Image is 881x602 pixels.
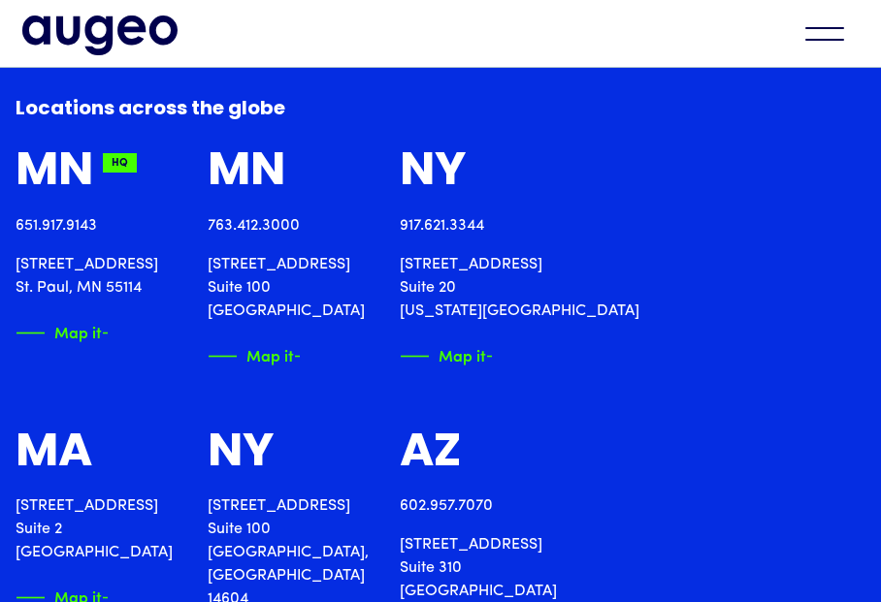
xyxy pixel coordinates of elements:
a: 651.917.9143 [16,218,97,234]
div: HQ [103,153,137,173]
p: [STREET_ADDRESS] Suite 100 [GEOGRAPHIC_DATA] [208,253,369,323]
div: Map it [54,320,102,340]
div: menu [791,13,859,55]
div: MA [16,428,92,480]
a: Map itArrow symbol in bright green pointing right to indicate an active link. [208,346,300,366]
div: NY [400,147,466,199]
img: Arrow symbol in bright green pointing right to indicate an active link. [102,323,131,343]
a: 602.957.7070 [400,498,493,514]
img: Augeo's full logo in midnight blue. [22,16,178,54]
img: Arrow symbol in bright green pointing right to indicate an active link. [294,346,323,366]
div: NY [208,428,274,480]
a: Map itArrow symbol in bright green pointing right to indicate an active link. [400,346,492,366]
div: Map it [439,343,486,364]
div: MN [16,147,93,199]
a: 763.412.3000 [208,218,300,234]
a: home [22,16,178,54]
p: [STREET_ADDRESS] St. Paul, MN 55114 [16,253,177,300]
div: Map it [246,343,294,364]
p: [STREET_ADDRESS] Suite 2 [GEOGRAPHIC_DATA] [16,494,177,564]
h6: Locations across the globe [16,95,683,124]
a: 917.621.3344 [400,218,484,234]
a: Map itArrow symbol in bright green pointing right to indicate an active link. [16,323,108,343]
img: Arrow symbol in bright green pointing right to indicate an active link. [486,346,515,366]
div: AZ [400,428,461,480]
div: MN [208,147,285,199]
